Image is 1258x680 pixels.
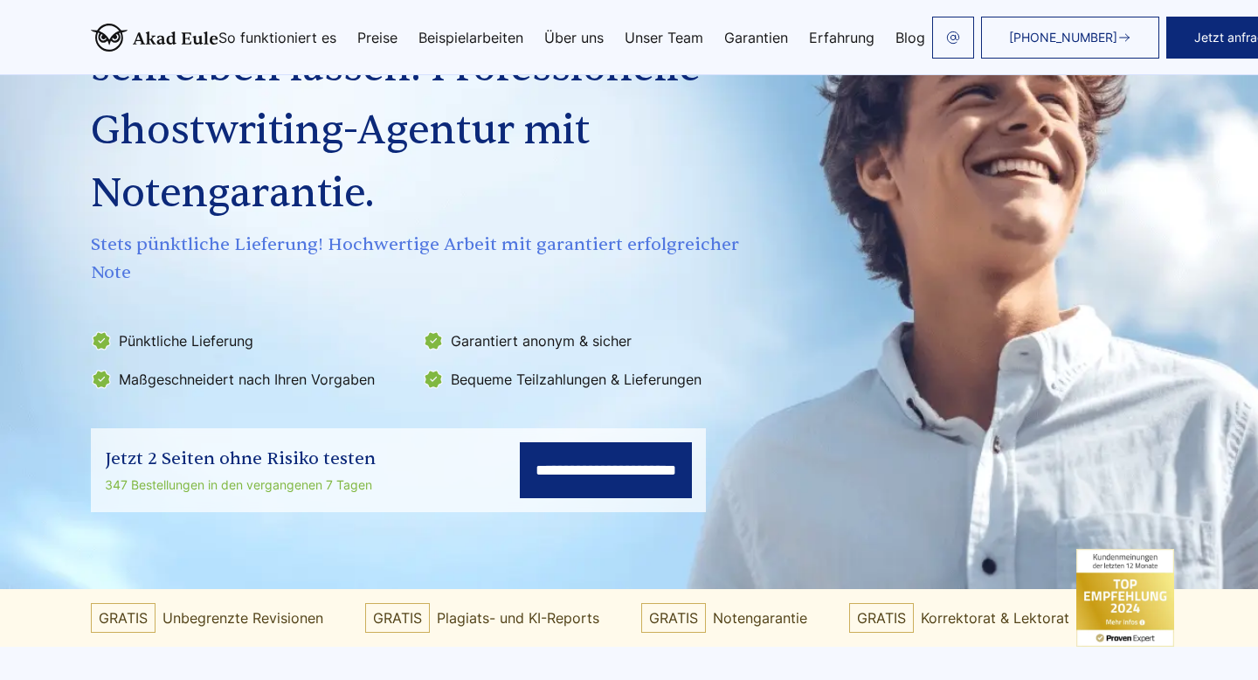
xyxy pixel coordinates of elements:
[641,603,706,633] span: GRATIS
[1009,31,1117,45] span: [PHONE_NUMBER]
[162,604,323,632] span: Unbegrenzte Revisionen
[625,31,703,45] a: Unser Team
[809,31,874,45] a: Erfahrung
[218,31,336,45] a: So funktioniert es
[418,31,523,45] a: Beispielarbeiten
[849,603,914,633] span: GRATIS
[357,31,397,45] a: Preise
[437,604,599,632] span: Plagiats- und KI-Reports
[365,603,430,633] span: GRATIS
[105,445,376,473] div: Jetzt 2 Seiten ohne Risiko testen
[724,31,788,45] a: Garantien
[946,31,960,45] img: email
[91,365,412,393] li: Maßgeschneidert nach Ihren Vorgaben
[105,475,376,496] div: 347 Bestellungen in den vergangenen 7 Tagen
[921,604,1069,632] span: Korrektorat & Lektorat
[895,31,925,45] a: Blog
[91,24,218,52] img: logo
[713,604,807,632] span: Notengarantie
[91,327,412,355] li: Pünktliche Lieferung
[544,31,604,45] a: Über uns
[91,603,156,633] span: GRATIS
[423,365,744,393] li: Bequeme Teilzahlungen & Lieferungen
[981,17,1159,59] a: [PHONE_NUMBER]
[423,327,744,355] li: Garantiert anonym & sicher
[91,231,748,287] span: Stets pünktliche Lieferung! Hochwertige Arbeit mit garantiert erfolgreicher Note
